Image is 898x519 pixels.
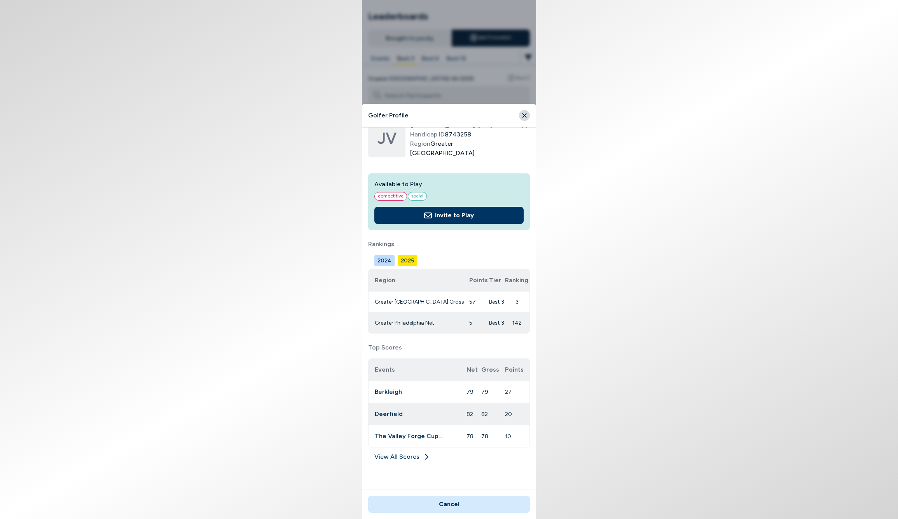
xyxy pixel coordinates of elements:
[505,425,529,447] td: 10
[481,403,505,425] td: 82
[374,207,524,224] button: Invite to Play
[377,127,397,150] span: JV
[410,131,445,138] span: Handicap ID
[469,269,489,292] th: Points
[469,292,489,313] td: 57
[374,255,530,266] div: Manage your account
[466,425,481,447] td: 78
[369,359,466,381] th: Events
[489,269,505,292] th: Tier
[489,313,505,334] td: Best 3
[369,269,469,292] th: Region
[505,403,529,425] td: 20
[505,269,529,292] th: Ranking
[398,255,417,266] button: 2025
[408,192,427,201] span: social
[519,110,530,121] button: Close
[410,139,519,158] span: Greater [GEOGRAPHIC_DATA]
[505,381,529,403] td: 27
[505,313,529,334] td: 142
[481,425,505,447] td: 78
[375,432,443,441] button: The Valley Forge Cup at [GEOGRAPHIC_DATA]
[410,130,519,139] span: 8743258
[489,292,505,313] td: Best 3
[374,180,524,189] h2: Available to Play
[481,381,505,403] td: 79
[466,359,481,381] th: Net
[369,292,469,313] td: Greater [GEOGRAPHIC_DATA] Gross
[368,111,498,120] h4: Golfer Profile
[369,313,469,334] td: Greater Philadelphia Net
[466,381,481,403] td: 79
[368,496,530,513] button: Cancel
[505,292,529,313] td: 3
[368,343,530,352] label: Top Scores
[469,313,489,334] td: 5
[375,409,443,419] button: Deerfield
[374,255,395,266] button: 2024
[368,452,530,465] a: View All Scores
[375,387,443,397] button: Berkleigh
[481,359,505,381] th: Gross
[368,239,530,249] label: Rankings
[410,140,430,147] span: Region
[374,192,407,201] span: competitive
[466,403,481,425] td: 82
[505,359,529,381] th: Points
